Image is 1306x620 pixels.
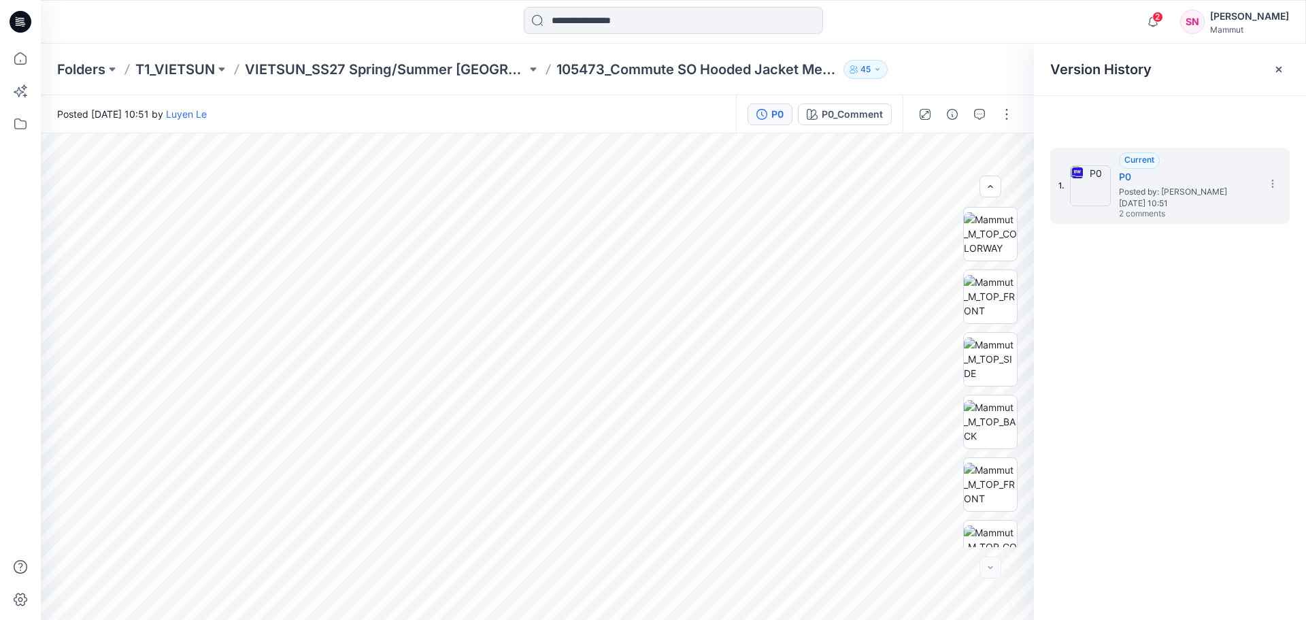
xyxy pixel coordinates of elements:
img: P0 [1070,165,1111,206]
span: 2 [1152,12,1163,22]
span: 2 comments [1119,209,1214,220]
span: Version History [1050,61,1152,78]
img: Mammut_M_TOP_FRONT [964,275,1017,318]
img: Mammut_M_TOP_COLORWAY [964,525,1017,568]
h5: P0 [1119,169,1255,185]
div: P0_Comment [822,107,883,122]
span: Posted by: Luyen Le [1119,185,1255,199]
a: T1_VIETSUN [135,60,215,79]
img: Mammut_M_TOP_SIDE [964,338,1017,380]
span: Posted [DATE] 10:51 by [57,107,207,121]
div: P0 [771,107,784,122]
p: 45 [860,62,871,77]
button: 45 [843,60,888,79]
img: Mammut_M_TOP_FRONT [964,463,1017,506]
a: Folders [57,60,105,79]
span: Current [1124,154,1154,165]
button: P0_Comment [798,103,892,125]
a: VIETSUN_SS27 Spring/Summer [GEOGRAPHIC_DATA] [245,60,526,79]
div: [PERSON_NAME] [1210,8,1289,25]
img: Mammut_M_TOP_COLORWAY [964,212,1017,255]
a: Luyen Le [166,108,207,120]
button: Close [1273,64,1284,75]
img: Mammut_M_TOP_BACK [964,400,1017,443]
span: [DATE] 10:51 [1119,199,1255,208]
button: P0 [748,103,792,125]
div: Mammut [1210,25,1289,35]
button: Details [941,103,963,125]
div: SN [1180,10,1205,34]
span: 1. [1058,180,1065,192]
p: 105473_Commute SO Hooded Jacket Men AF [556,60,838,79]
